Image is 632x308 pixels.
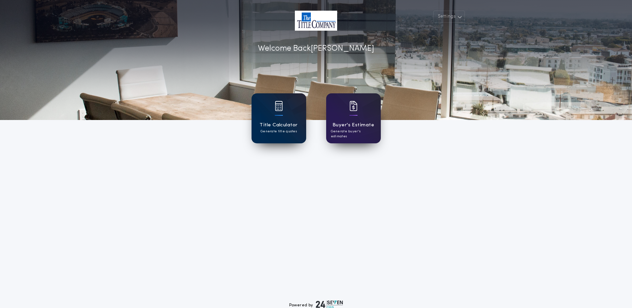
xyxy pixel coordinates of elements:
img: account-logo [295,11,337,31]
p: Generate buyer's estimates [331,129,376,139]
button: Settings [433,11,465,23]
h1: Title Calculator [260,121,298,129]
p: Welcome Back [PERSON_NAME] [258,43,374,55]
p: Generate title quotes [261,129,297,134]
img: card icon [349,101,357,111]
a: card iconBuyer's EstimateGenerate buyer's estimates [326,93,381,143]
a: card iconTitle CalculatorGenerate title quotes [252,93,306,143]
h1: Buyer's Estimate [332,121,374,129]
img: card icon [275,101,283,111]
